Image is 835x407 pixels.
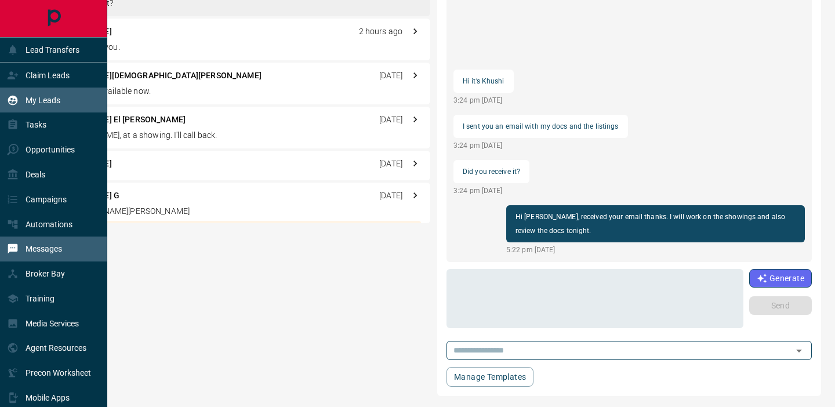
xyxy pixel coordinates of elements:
[379,190,402,202] p: [DATE]
[791,343,807,359] button: Open
[453,186,529,196] p: 3:24 pm [DATE]
[749,269,812,288] button: Generate
[463,165,520,179] p: Did you receive it?
[453,140,628,151] p: 3:24 pm [DATE]
[49,129,421,141] p: Hi [PERSON_NAME], at a showing. I'll call back.
[72,221,414,255] div: This may be an older conversation with this lead. The phone number does not match the current num...
[453,95,514,106] p: 3:24 pm [DATE]
[463,74,504,88] p: Hi it’s Khushi
[49,41,421,53] p: Perfect, calling you.
[379,114,402,126] p: [DATE]
[49,205,421,217] p: [URL][DOMAIN_NAME][PERSON_NAME]
[463,119,619,133] p: I sent you an email with my docs and the listings
[49,114,186,126] p: [PERSON_NAME] El [PERSON_NAME]
[379,158,402,170] p: [DATE]
[359,26,402,38] p: 2 hours ago
[506,245,805,255] p: 5:22 pm [DATE]
[446,367,533,387] button: Manage Templates
[379,70,402,82] p: [DATE]
[49,70,262,82] p: [PERSON_NAME][DEMOGRAPHIC_DATA][PERSON_NAME]
[515,210,796,238] p: Hi [PERSON_NAME], received your email thanks. I will work on the showings and also review the doc...
[49,85,421,97] p: Sure, if you're available now.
